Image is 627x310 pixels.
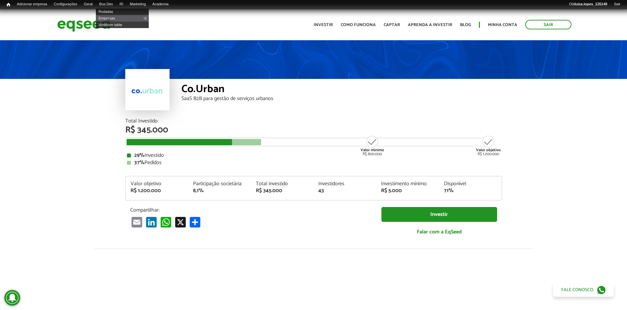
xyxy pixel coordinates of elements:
[127,153,500,158] div: Investido
[318,188,371,193] div: 43
[174,217,187,227] a: X
[193,181,246,187] div: Participação societária
[381,181,434,187] div: Investimento mínimo
[159,217,173,227] a: WhatsApp
[125,126,502,134] div: R$ 345.000
[610,2,624,7] a: Sair
[3,2,14,8] a: Início
[381,188,434,193] div: R$ 5.000
[125,119,502,124] div: Total Investido
[149,2,172,7] a: Academia
[553,283,614,297] a: Fale conosco
[116,2,127,7] a: RI
[408,23,452,27] a: Aprenda a investir
[181,96,502,101] div: SaaS B2B para gestão de serviços urbanos
[566,2,610,7] a: Oláluiza.lopes_125140
[14,2,51,7] a: Adicionar empresa
[444,181,497,187] div: Disponível
[476,135,501,156] div: R$ 1.200.000
[460,23,471,27] a: Blog
[131,188,183,193] div: R$ 1.200.000
[127,2,149,7] a: Marketing
[130,217,143,227] a: Email
[381,225,497,239] a: Falar com a EqSeed
[444,188,497,193] div: 71%
[134,151,144,160] strong: 29%
[188,217,202,227] a: Compartilhar
[145,217,158,227] a: LinkedIn
[131,181,183,187] div: Valor objetivo
[80,2,96,7] a: Geral
[476,147,501,153] strong: Valor objetivo
[193,188,246,193] div: 8,1%
[7,2,10,7] span: Início
[525,20,571,29] a: Sair
[51,2,81,7] a: Configurações
[341,23,376,27] a: Como funciona
[127,160,500,165] div: Pedidos
[256,188,309,193] div: R$ 345.000
[360,135,385,156] div: R$ 800.000
[130,207,372,213] p: Compartilhar:
[181,84,502,96] div: Co.Urban
[381,207,497,222] a: Investir
[318,181,371,187] div: Investidores
[256,181,309,187] div: Total investido
[575,2,607,6] strong: luiza.lopes_125140
[134,158,144,167] strong: 37%
[57,16,110,33] img: EqSeed
[96,8,149,15] a: Rodadas
[488,23,517,27] a: Minha conta
[314,23,333,27] a: Investir
[361,147,384,153] strong: Valor mínimo
[96,2,116,7] a: Bus Dev
[384,23,400,27] a: Captar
